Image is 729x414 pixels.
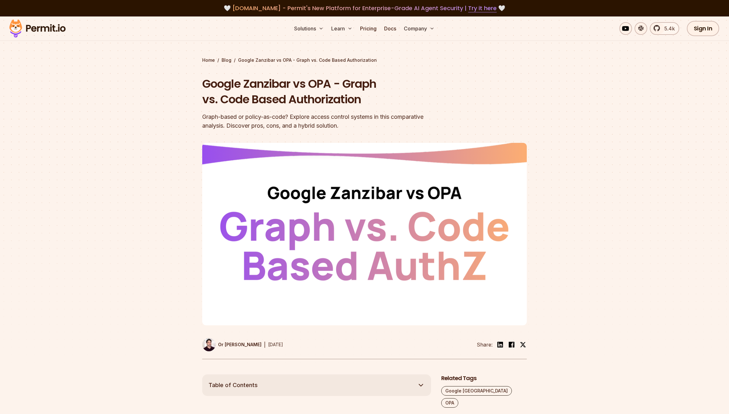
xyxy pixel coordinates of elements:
a: OPA [441,398,458,408]
img: Permit logo [6,18,68,39]
img: linkedin [496,341,504,348]
a: Try it here [468,4,497,12]
button: Table of Contents [202,374,431,396]
span: [DOMAIN_NAME] - Permit's New Platform for Enterprise-Grade AI Agent Security | [232,4,497,12]
h2: Related Tags [441,374,527,382]
img: Google Zanzibar vs OPA - Graph vs. Code Based Authorization [202,143,527,325]
a: 5.4k [650,22,679,35]
button: Company [401,22,437,35]
a: Pricing [358,22,379,35]
span: 5.4k [661,25,675,32]
button: Solutions [292,22,326,35]
img: twitter [520,341,526,348]
div: 🤍 🤍 [15,4,714,13]
a: Blog [222,57,231,63]
img: facebook [508,341,515,348]
li: Share: [477,341,493,348]
a: Docs [382,22,399,35]
a: Google [GEOGRAPHIC_DATA] [441,386,512,396]
div: | [264,341,266,348]
button: Learn [329,22,355,35]
a: Sign In [687,21,719,36]
img: Or Weis [202,338,216,351]
p: Or [PERSON_NAME] [218,341,261,348]
div: / / [202,57,527,63]
a: Or [PERSON_NAME] [202,338,261,351]
a: Home [202,57,215,63]
span: Table of Contents [209,381,258,390]
div: Graph-based or policy-as-code? Explore access control systems in this comparative analysis. Disco... [202,112,446,130]
h1: Google Zanzibar vs OPA - Graph vs. Code Based Authorization [202,76,446,107]
time: [DATE] [268,342,283,347]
